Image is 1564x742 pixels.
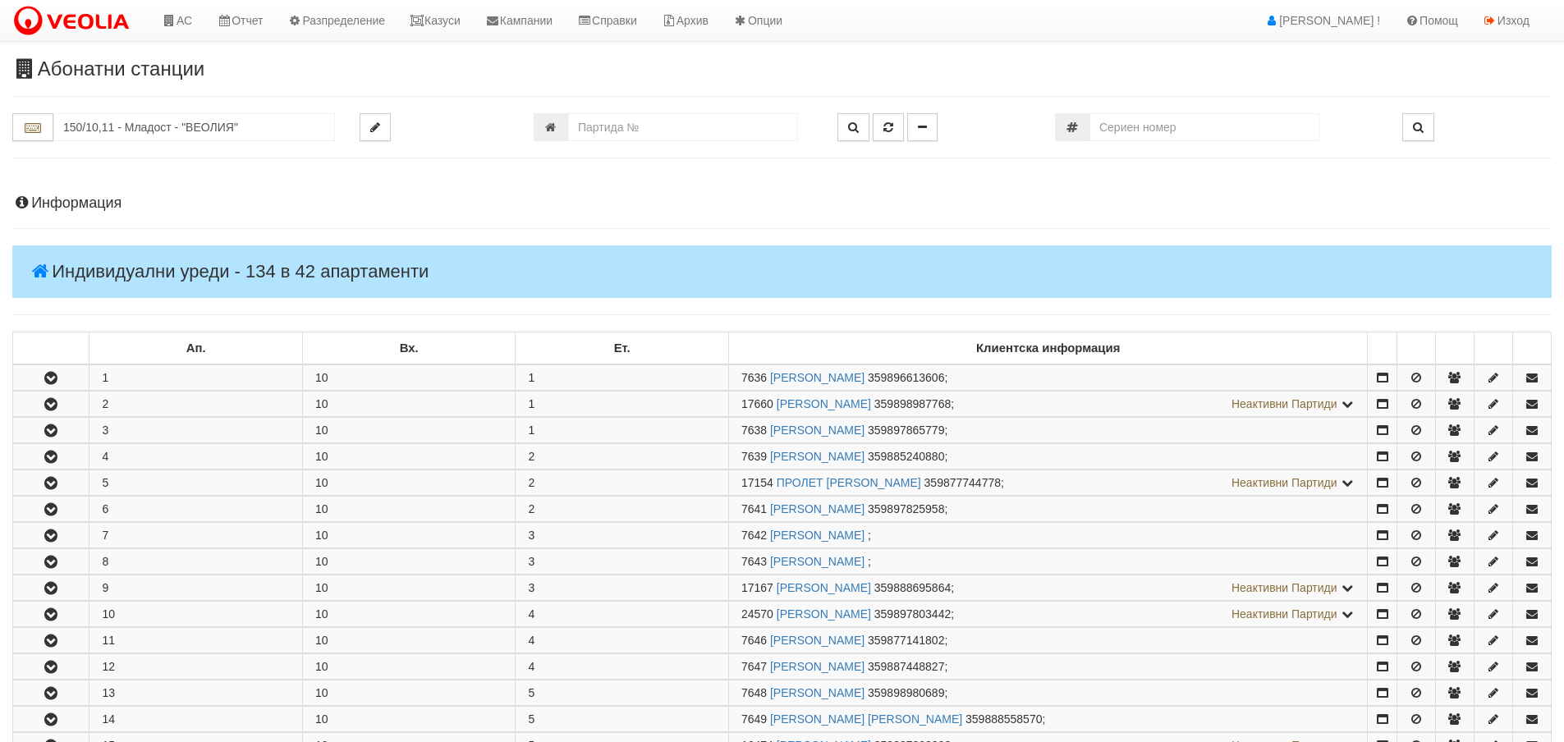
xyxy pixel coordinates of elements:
td: 10 [302,470,516,496]
span: Партида № [741,607,773,621]
a: [PERSON_NAME] [770,686,865,699]
td: 5 [89,470,303,496]
td: 1 [89,364,303,391]
td: : No sort applied, sorting is disabled [1435,332,1474,365]
td: Вх.: No sort applied, sorting is disabled [302,332,516,365]
span: 1 [528,371,534,384]
span: 1 [528,397,534,410]
td: ; [728,470,1368,496]
td: ; [728,707,1368,732]
span: 359897803442 [874,607,951,621]
td: ; [728,364,1368,391]
a: [PERSON_NAME] [770,634,865,647]
a: [PERSON_NAME] [770,660,865,673]
h3: Абонатни станции [12,58,1552,80]
td: ; [728,497,1368,522]
span: Партида № [741,424,767,437]
a: [PERSON_NAME] [777,397,871,410]
a: [PERSON_NAME] [770,502,865,515]
b: Ап. [186,341,206,355]
span: 4 [528,634,534,647]
span: Партида № [741,634,767,647]
td: 11 [89,628,303,653]
span: Партида № [741,686,767,699]
span: 5 [528,686,534,699]
td: : No sort applied, sorting is disabled [1368,332,1397,365]
span: 2 [528,450,534,463]
td: ; [728,444,1368,469]
span: Неактивни Партиди [1231,476,1337,489]
span: Партида № [741,450,767,463]
td: 7 [89,523,303,548]
td: : No sort applied, sorting is disabled [13,332,89,365]
td: 10 [302,523,516,548]
td: ; [728,602,1368,627]
a: [PERSON_NAME] [770,555,865,568]
td: ; [728,575,1368,601]
a: [PERSON_NAME] [777,607,871,621]
span: 359897865779 [868,424,944,437]
span: Партида № [741,581,773,594]
td: 10 [302,549,516,575]
span: 3 [528,529,534,542]
td: ; [728,418,1368,443]
span: Неактивни Партиди [1231,607,1337,621]
h4: Информация [12,195,1552,212]
td: 14 [89,707,303,732]
span: Партида № [741,529,767,542]
input: Партида № [568,113,798,141]
span: Партида № [741,712,767,726]
td: 10 [302,392,516,417]
span: 359896613606 [868,371,944,384]
td: ; [728,654,1368,680]
td: Ап.: No sort applied, sorting is disabled [89,332,303,365]
b: Клиентска информация [976,341,1120,355]
td: Ет.: No sort applied, sorting is disabled [516,332,729,365]
td: 9 [89,575,303,601]
span: Партида № [741,555,767,568]
span: 359887448827 [868,660,944,673]
span: Неактивни Партиди [1231,581,1337,594]
td: 10 [302,575,516,601]
span: 2 [528,476,534,489]
b: Вх. [400,341,419,355]
a: [PERSON_NAME] [770,529,865,542]
span: 359897825958 [868,502,944,515]
span: 3 [528,581,534,594]
td: 10 [89,602,303,627]
td: 10 [302,707,516,732]
td: ; [728,628,1368,653]
td: 10 [302,497,516,522]
span: 3 [528,555,534,568]
span: 4 [528,607,534,621]
td: 2 [89,392,303,417]
span: Партида № [741,502,767,515]
a: [PERSON_NAME] [770,450,865,463]
td: 10 [302,418,516,443]
a: ПРОЛЕТ [PERSON_NAME] [777,476,921,489]
td: 10 [302,628,516,653]
span: Партида № [741,476,773,489]
a: [PERSON_NAME] [770,371,865,384]
td: 3 [89,418,303,443]
a: [PERSON_NAME] [PERSON_NAME] [770,712,962,726]
span: 359885240880 [868,450,944,463]
td: 10 [302,654,516,680]
b: Ет. [614,341,631,355]
td: : No sort applied, sorting is disabled [1474,332,1512,365]
h4: Индивидуални уреди - 134 в 42 апартаменти [12,245,1552,298]
span: 359888695864 [874,581,951,594]
td: 10 [302,364,516,391]
td: ; [728,549,1368,575]
span: 359888558570 [965,712,1042,726]
td: 4 [89,444,303,469]
span: 2 [528,502,534,515]
span: 359877141802 [868,634,944,647]
td: 6 [89,497,303,522]
span: Партида № [741,397,773,410]
td: ; [728,680,1368,706]
td: ; [728,392,1368,417]
img: VeoliaLogo.png [12,4,137,39]
input: Сериен номер [1089,113,1319,141]
td: 10 [302,602,516,627]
